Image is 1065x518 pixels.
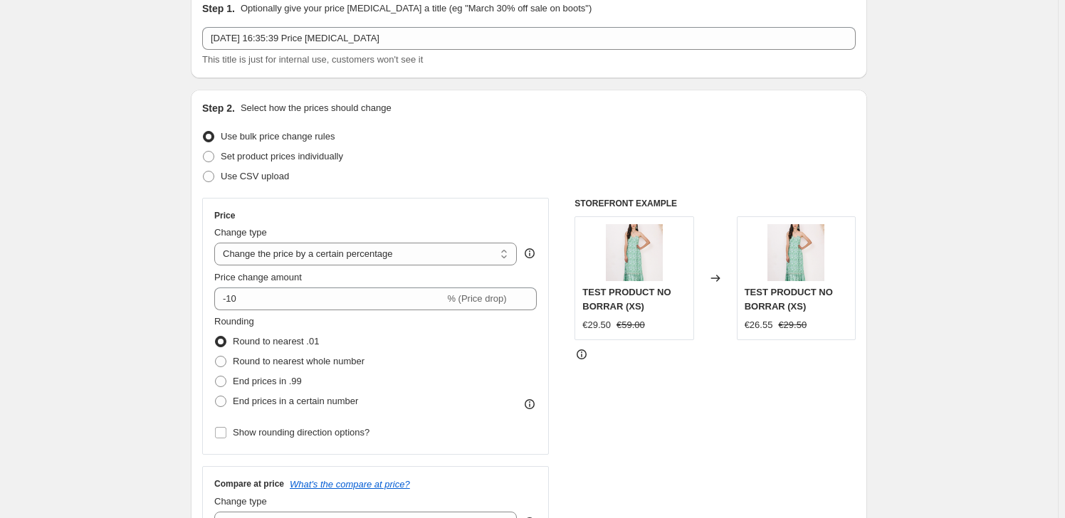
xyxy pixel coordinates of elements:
span: Price change amount [214,272,302,282]
input: 30% off holiday sale [202,27,856,50]
span: Round to nearest whole number [233,356,364,366]
div: €29.50 [582,318,611,332]
span: Set product prices individually [221,151,343,162]
input: -15 [214,287,444,310]
h2: Step 2. [202,101,235,115]
span: TEST PRODUCT NO BORRAR (XS) [745,287,833,312]
div: €26.55 [745,318,773,332]
span: This title is just for internal use, customers won't see it [202,54,423,65]
h3: Price [214,210,235,221]
button: What's the compare at price? [290,479,410,490]
span: End prices in a certain number [233,396,358,406]
span: TEST PRODUCT NO BORRAR (XS) [582,287,671,312]
span: % (Price drop) [447,293,506,304]
h6: STOREFRONT EXAMPLE [575,198,856,209]
span: Show rounding direction options? [233,427,369,438]
strike: €59.00 [617,318,645,332]
strike: €29.50 [778,318,807,332]
span: End prices in .99 [233,376,302,386]
span: Round to nearest .01 [233,336,319,347]
span: Change type [214,227,267,238]
h2: Step 1. [202,1,235,16]
h3: Compare at price [214,478,284,490]
img: GF.DAIRA_000011_2_l_80x.png [606,224,663,281]
div: help [523,246,537,260]
p: Optionally give your price [MEDICAL_DATA] a title (eg "March 30% off sale on boots") [241,1,592,16]
span: Change type [214,496,267,507]
p: Select how the prices should change [241,101,392,115]
span: Rounding [214,316,254,327]
span: Use CSV upload [221,171,289,181]
img: GF.DAIRA_000011_2_l_80x.png [767,224,824,281]
span: Use bulk price change rules [221,131,335,142]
